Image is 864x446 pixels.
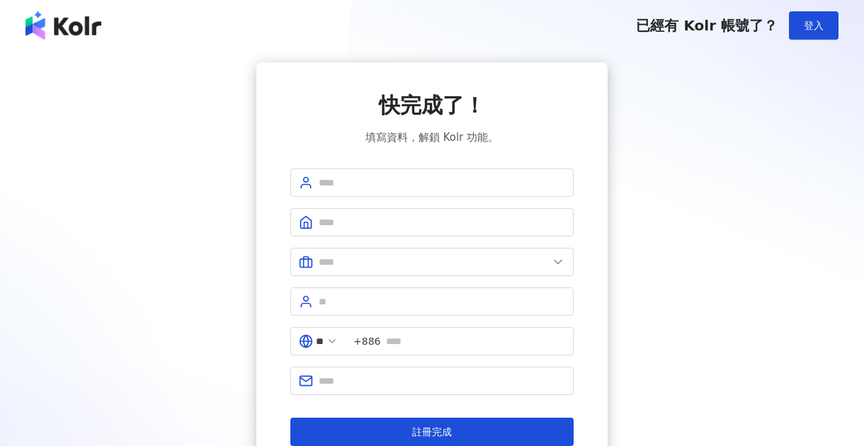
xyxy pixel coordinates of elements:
span: 已經有 Kolr 帳號了？ [636,17,778,34]
span: 快完成了！ [379,91,485,120]
button: 註冊完成 [290,418,574,446]
span: +886 [353,333,380,349]
img: logo [25,11,101,40]
span: 註冊完成 [412,426,452,438]
span: 登入 [804,20,824,31]
span: 填寫資料，解鎖 Kolr 功能。 [365,129,499,146]
button: 登入 [789,11,839,40]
